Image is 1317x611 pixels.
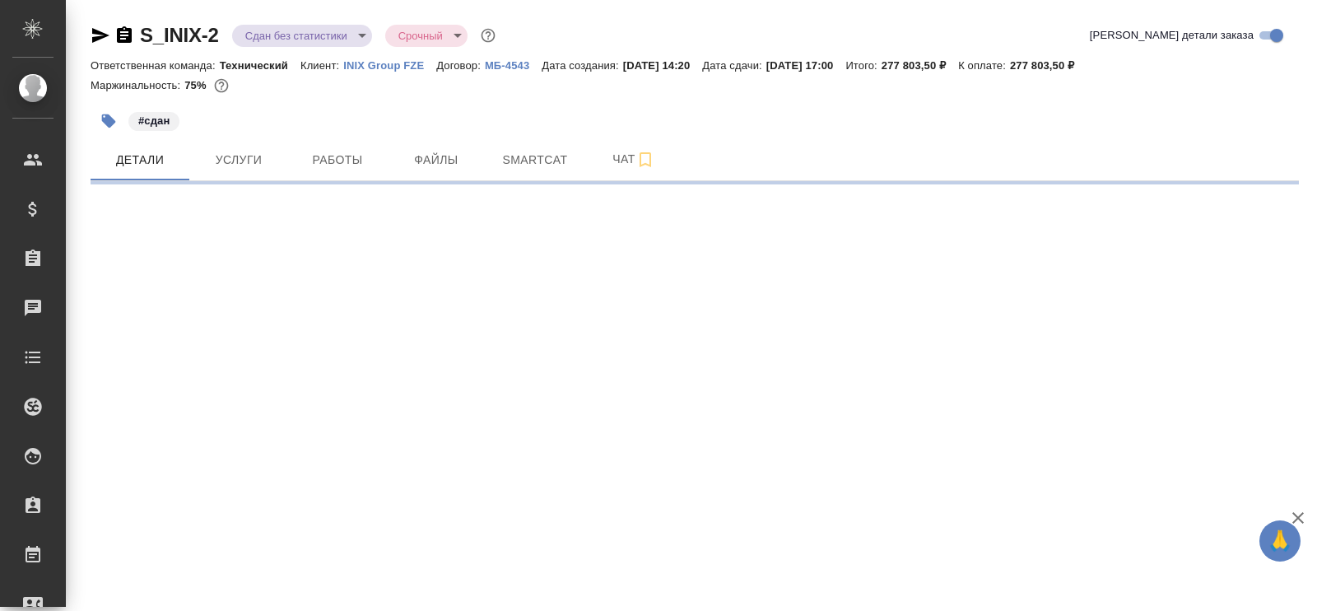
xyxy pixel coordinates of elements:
div: Сдан без статистики [385,25,468,47]
p: 277 803,50 ₽ [1010,59,1087,72]
p: МБ-4543 [485,59,542,72]
button: Скопировать ссылку для ЯМессенджера [91,26,110,45]
p: INIX Group FZE [343,59,436,72]
p: [DATE] 17:00 [766,59,846,72]
p: #сдан [138,113,170,129]
p: 75% [184,79,210,91]
p: [DATE] 14:20 [623,59,703,72]
button: Добавить тэг [91,103,127,139]
p: Ответственная команда: [91,59,220,72]
svg: Подписаться [635,150,655,170]
span: сдан [127,113,181,127]
p: К оплате: [958,59,1010,72]
button: 🙏 [1259,520,1301,562]
p: Дата сдачи: [702,59,766,72]
span: Детали [100,150,179,170]
span: 🙏 [1266,524,1294,558]
button: Срочный [393,29,448,43]
p: Технический [220,59,300,72]
button: Скопировать ссылку [114,26,134,45]
span: Файлы [397,150,476,170]
p: Клиент: [300,59,343,72]
p: Договор: [436,59,485,72]
button: 58385.75 RUB; [211,75,232,96]
p: 277 803,50 ₽ [882,59,958,72]
span: Чат [594,149,673,170]
a: МБ-4543 [485,58,542,72]
a: INIX Group FZE [343,58,436,72]
button: Доп статусы указывают на важность/срочность заказа [477,25,499,46]
p: Маржинальность: [91,79,184,91]
span: Услуги [199,150,278,170]
button: Сдан без статистики [240,29,352,43]
p: Дата создания: [542,59,622,72]
div: Сдан без статистики [232,25,372,47]
span: Smartcat [496,150,575,170]
span: Работы [298,150,377,170]
a: S_INIX-2 [140,24,219,46]
p: Итого: [845,59,881,72]
span: [PERSON_NAME] детали заказа [1090,27,1254,44]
